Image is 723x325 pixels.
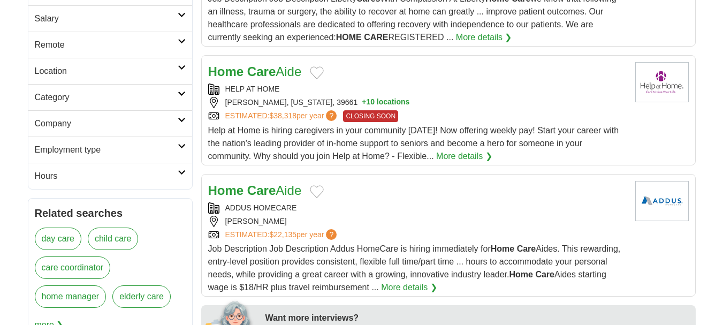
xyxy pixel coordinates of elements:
strong: Care [517,244,536,253]
h2: Remote [35,39,178,51]
a: elderly care [112,285,171,308]
a: care coordinator [35,256,111,279]
a: Employment type [28,137,192,163]
a: Company [28,110,192,137]
span: ? [326,110,337,121]
a: home manager [35,285,106,308]
strong: Care [247,183,276,198]
h2: Employment type [35,143,178,156]
h2: Salary [35,12,178,25]
a: Category [28,84,192,110]
img: Addus HomeCare logo [635,181,689,221]
button: +10 locations [362,97,409,108]
a: ESTIMATED:$38,318per year? [225,110,339,122]
div: [PERSON_NAME], [US_STATE], 39661 [208,97,627,108]
h2: Location [35,65,178,78]
a: Hours [28,163,192,189]
span: ? [326,229,337,240]
strong: Home [491,244,514,253]
button: Add to favorite jobs [310,66,324,79]
button: Add to favorite jobs [310,185,324,198]
h2: Related searches [35,205,186,221]
div: [PERSON_NAME] [208,216,627,227]
strong: Home [208,183,244,198]
span: Help at Home is hiring caregivers in your community [DATE]! Now offering weekly pay! Start your c... [208,126,619,161]
a: Home CareAide [208,183,302,198]
img: Help at Home logo [635,62,689,102]
a: Location [28,58,192,84]
span: Job Description Job Description Addus HomeCare is hiring immediately for Aides. This rewarding, e... [208,244,621,292]
a: Salary [28,5,192,32]
strong: HOME [336,33,362,42]
h2: Category [35,91,178,104]
a: ESTIMATED:$22,135per year? [225,229,339,240]
a: More details ❯ [436,150,492,163]
a: HELP AT HOME [225,85,280,93]
a: child care [88,228,138,250]
a: More details ❯ [381,281,437,294]
strong: Home [208,64,244,79]
strong: Care [247,64,276,79]
strong: Care [535,270,554,279]
strong: CARE [364,33,388,42]
div: Want more interviews? [265,312,689,324]
a: Remote [28,32,192,58]
a: Home CareAide [208,64,302,79]
a: More details ❯ [456,31,512,44]
span: CLOSING SOON [343,110,398,122]
a: day care [35,228,81,250]
span: + [362,97,366,108]
h2: Hours [35,170,178,183]
span: $38,318 [269,111,296,120]
span: $22,135 [269,230,296,239]
strong: Home [509,270,532,279]
h2: Company [35,117,178,130]
a: ADDUS HOMECARE [225,203,297,212]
